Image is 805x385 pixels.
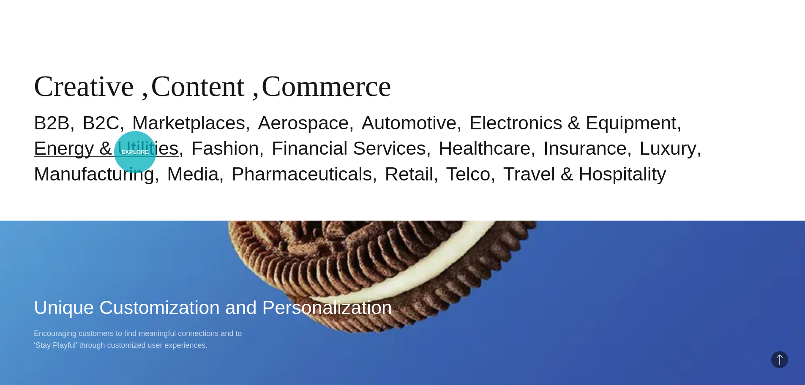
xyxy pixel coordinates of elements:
a: Telco [446,163,491,185]
a: Pharmaceuticals [232,163,372,185]
a: Electronics & Equipment [469,112,677,134]
a: Automotive [361,112,456,134]
a: Creative [34,70,134,102]
a: Insurance [543,137,627,159]
a: Travel & Hospitality [503,163,666,185]
span: , [142,70,149,102]
a: Fashion [191,137,259,159]
a: Aerospace [258,112,349,134]
h2: Unique Customization and Personalization [34,295,771,320]
a: B2C [82,112,120,134]
p: Encouraging customers to find meaningful connections and to ‘Stay Playful’ through customized use... [34,328,245,351]
button: Back to Top [771,351,788,368]
a: Energy & Utilities [34,137,179,159]
a: Financial Services [272,137,426,159]
a: Content [151,70,245,102]
a: Marketplaces [132,112,246,134]
a: Media [167,163,219,185]
a: Manufacturing [34,163,154,185]
a: Healthcare [439,137,531,159]
a: B2B [34,112,70,134]
a: Luxury [639,137,696,159]
a: Retail [385,163,434,185]
span: , [252,70,259,102]
a: Commerce [262,70,391,102]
